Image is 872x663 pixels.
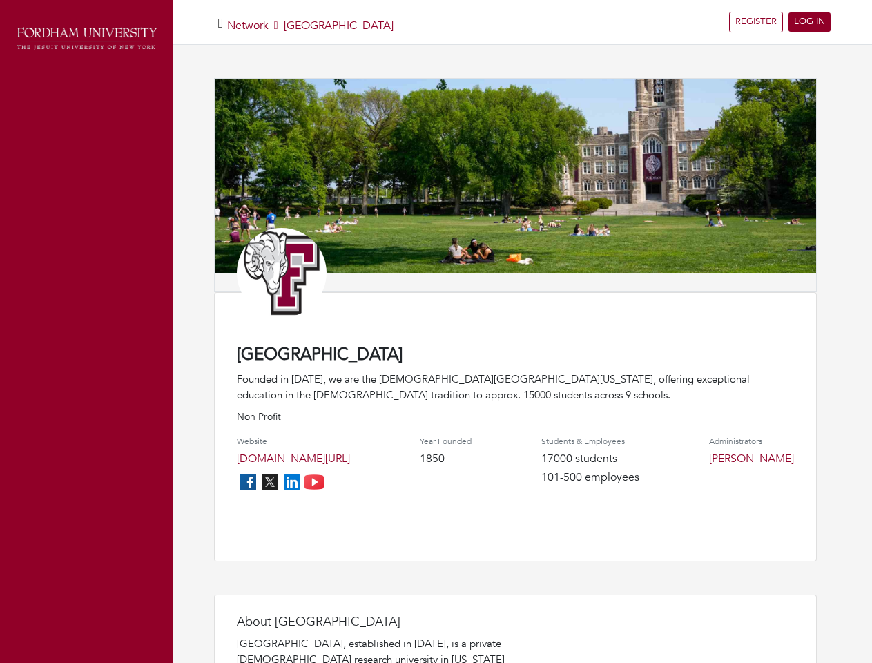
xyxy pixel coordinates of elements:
[259,471,281,493] img: twitter_icon-7d0bafdc4ccc1285aa2013833b377ca91d92330db209b8298ca96278571368c9.png
[237,410,794,424] p: Non Profit
[237,228,327,318] img: Athletic_Logo_Primary_Letter_Mark_1.jpg
[729,12,783,32] a: REGISTER
[237,471,259,493] img: facebook_icon-256f8dfc8812ddc1b8eade64b8eafd8a868ed32f90a8d2bb44f507e1979dbc24.png
[215,79,816,273] img: 683a5b8e835635248a5481166db1a0f398a14ab9.jpg
[541,471,639,484] h4: 101-500 employees
[541,452,639,465] h4: 17000 students
[709,436,794,446] h4: Administrators
[237,345,794,365] h4: [GEOGRAPHIC_DATA]
[237,451,350,466] a: [DOMAIN_NAME][URL]
[14,24,159,53] img: fordham_logo.png
[420,452,472,465] h4: 1850
[303,471,325,493] img: youtube_icon-fc3c61c8c22f3cdcae68f2f17984f5f016928f0ca0694dd5da90beefb88aa45e.png
[237,615,513,630] h4: About [GEOGRAPHIC_DATA]
[281,471,303,493] img: linkedin_icon-84db3ca265f4ac0988026744a78baded5d6ee8239146f80404fb69c9eee6e8e7.png
[709,451,794,466] a: [PERSON_NAME]
[227,18,269,33] a: Network
[227,19,394,32] h5: [GEOGRAPHIC_DATA]
[541,436,639,446] h4: Students & Employees
[237,372,794,403] div: Founded in [DATE], we are the [DEMOGRAPHIC_DATA][GEOGRAPHIC_DATA][US_STATE], offering exceptional...
[788,12,831,32] a: LOG IN
[237,436,350,446] h4: Website
[420,436,472,446] h4: Year Founded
